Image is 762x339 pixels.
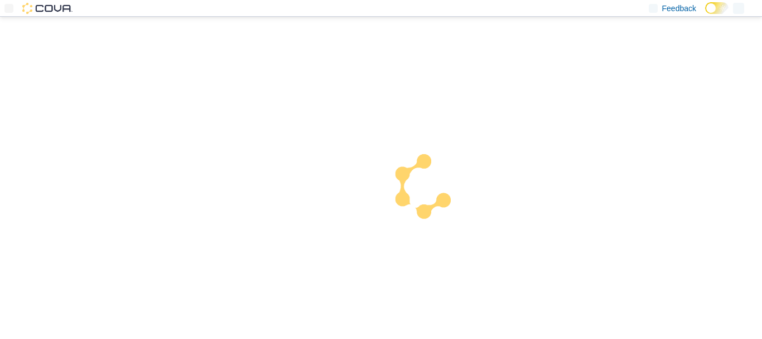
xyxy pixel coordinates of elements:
span: Dark Mode [705,14,706,15]
span: Feedback [662,3,696,14]
input: Dark Mode [705,2,729,14]
img: cova-loader [381,146,465,230]
img: Cova [22,3,73,14]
